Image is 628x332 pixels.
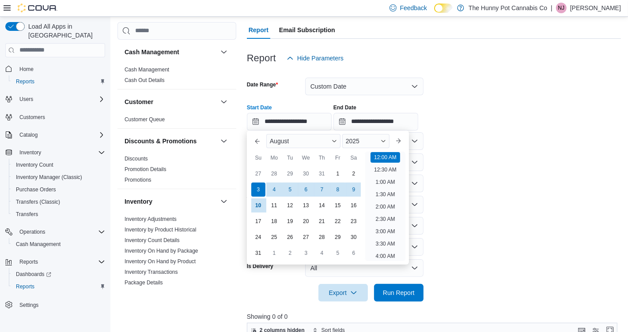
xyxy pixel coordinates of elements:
span: Inventory Count [12,160,105,170]
a: Inventory by Product Historical [125,227,197,233]
p: [PERSON_NAME] [570,3,621,13]
a: Reports [12,281,38,292]
p: The Hunny Pot Cannabis Co [469,3,547,13]
span: Inventory Manager (Classic) [12,172,105,183]
div: day-15 [331,198,345,213]
button: Reports [9,75,109,88]
div: day-29 [283,167,297,181]
h3: Cash Management [125,48,179,56]
div: day-1 [267,246,281,260]
div: day-6 [299,183,313,197]
div: day-4 [267,183,281,197]
ul: Time [365,152,405,261]
li: 1:00 AM [372,177,398,187]
li: 2:00 AM [372,201,398,212]
span: Users [16,94,105,104]
div: day-2 [283,246,297,260]
a: Cash Management [12,239,64,250]
span: 2025 [346,138,359,145]
span: Load All Apps in [GEOGRAPHIC_DATA] [25,22,105,40]
span: Settings [19,302,38,309]
a: Dashboards [9,268,109,280]
div: day-3 [299,246,313,260]
div: day-25 [267,230,281,244]
div: Th [315,151,329,165]
a: Customer Queue [125,116,165,123]
div: day-6 [347,246,361,260]
h3: Customer [125,97,153,106]
a: Purchase Orders [12,184,60,195]
button: Next month [391,134,405,148]
div: Tu [283,151,297,165]
li: 3:30 AM [372,239,398,249]
span: Transfers (Classic) [12,197,105,207]
a: Inventory On Hand by Package [125,248,198,254]
button: Inventory [125,197,217,206]
span: Transfers (Classic) [16,198,60,205]
img: Cova [18,4,57,12]
span: August [270,138,289,145]
button: Inventory Manager (Classic) [9,171,109,183]
span: Operations [19,228,45,235]
div: Sa [347,151,361,165]
button: Catalog [16,130,41,140]
span: Inventory by Product Historical [125,226,197,233]
span: Email Subscription [279,21,335,39]
button: Open list of options [411,159,418,166]
div: day-21 [315,214,329,228]
button: Transfers (Classic) [9,196,109,208]
button: Customers [2,111,109,123]
li: 2:30 AM [372,214,398,224]
p: | [551,3,552,13]
h3: Inventory [125,197,152,206]
p: Showing 0 of 0 [247,312,621,321]
button: Export [318,284,368,302]
span: Promotions [125,176,151,183]
span: Inventory [19,149,41,156]
div: Fr [331,151,345,165]
div: day-20 [299,214,313,228]
span: Reports [12,281,105,292]
div: day-14 [315,198,329,213]
button: Inventory [219,196,229,207]
span: Inventory [16,147,105,158]
div: day-5 [331,246,345,260]
span: Dashboards [16,271,51,278]
div: day-17 [251,214,265,228]
span: Transfers [12,209,105,220]
button: Open list of options [411,138,418,145]
div: day-7 [315,183,329,197]
span: Transfers [16,211,38,218]
label: End Date [333,104,356,111]
div: day-30 [347,230,361,244]
button: All [305,259,424,277]
button: Reports [9,280,109,293]
div: Discounts & Promotions [117,153,236,189]
button: Operations [16,227,49,237]
button: Users [2,93,109,105]
li: 12:00 AM [371,152,400,163]
a: Promotions [125,177,151,183]
div: August, 2025 [250,166,362,261]
button: Cash Management [125,48,217,56]
span: Reports [16,257,105,267]
button: Inventory Count [9,159,109,171]
span: Inventory Count [16,161,53,168]
button: Run Report [374,284,424,302]
div: Nafeesa Joseph [556,3,567,13]
span: Feedback [400,4,427,12]
a: Home [16,64,37,75]
button: Previous Month [250,134,265,148]
span: Inventory On Hand by Product [125,258,196,265]
div: Su [251,151,265,165]
a: Inventory Count Details [125,237,180,243]
span: Inventory Count Details [125,237,180,244]
div: day-2 [347,167,361,181]
div: day-31 [315,167,329,181]
span: Inventory Manager (Classic) [16,174,82,181]
div: day-12 [283,198,297,213]
span: Dashboards [12,269,105,280]
span: Report [249,21,269,39]
button: Open list of options [411,201,418,208]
